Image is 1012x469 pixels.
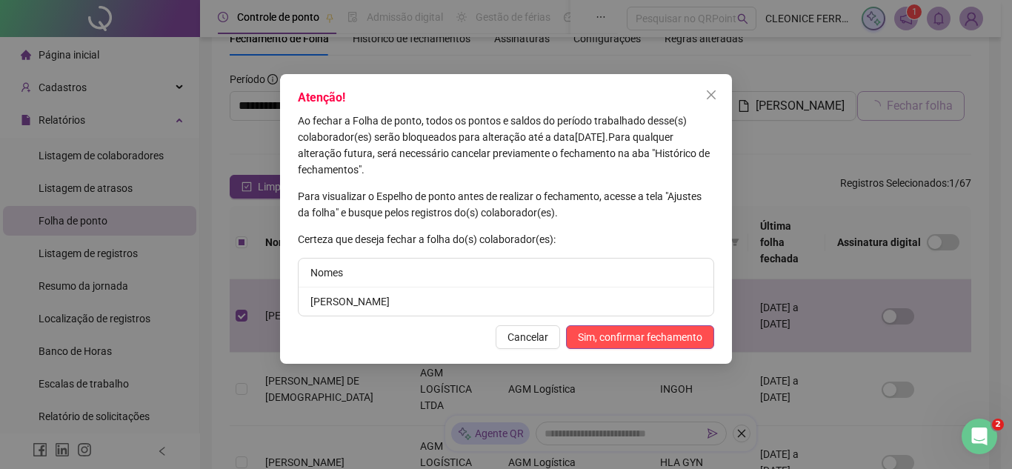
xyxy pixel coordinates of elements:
[299,287,713,316] li: [PERSON_NAME]
[496,325,560,349] button: Cancelar
[298,90,345,104] span: Atenção!
[310,267,343,279] span: Nomes
[298,233,556,245] span: Certeza que deseja fechar a folha do(s) colaborador(es):
[298,113,714,178] p: [DATE] .
[566,325,714,349] button: Sim, confirmar fechamento
[298,115,687,143] span: Ao fechar a Folha de ponto, todos os pontos e saldos do período trabalhado desse(s) colaborador(e...
[699,83,723,107] button: Close
[578,329,702,345] span: Sim, confirmar fechamento
[992,419,1004,430] span: 2
[507,329,548,345] span: Cancelar
[298,190,702,219] span: Para visualizar o Espelho de ponto antes de realizar o fechamento, acesse a tela "Ajustes da folh...
[298,131,710,176] span: Para qualquer alteração futura, será necessário cancelar previamente o fechamento na aba "Históri...
[705,89,717,101] span: close
[962,419,997,454] iframe: Intercom live chat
